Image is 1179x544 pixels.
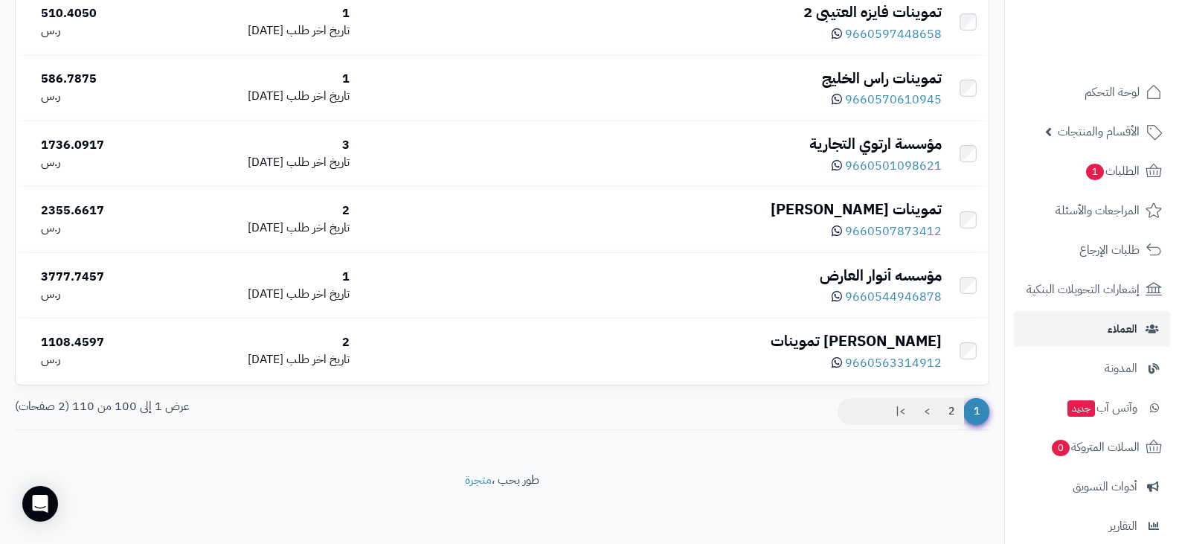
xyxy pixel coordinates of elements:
[1014,311,1170,347] a: العملاء
[832,288,942,306] a: 9660544946878
[939,398,964,425] a: 2
[176,22,350,39] div: [DATE]
[362,265,942,287] div: مؤسسه أنوار العارض
[1014,508,1170,544] a: التقارير
[1086,164,1104,180] span: 1
[1079,240,1140,260] span: طلبات الإرجاع
[1014,232,1170,268] a: طلبات الإرجاع
[286,87,350,105] span: تاريخ اخر طلب
[465,471,492,489] a: متجرة
[845,354,942,372] span: 9660563314912
[1014,469,1170,505] a: أدوات التسويق
[176,351,350,368] div: [DATE]
[176,5,350,22] div: 1
[176,269,350,286] div: 1
[845,288,942,306] span: 9660544946878
[41,269,164,286] div: 3777.7457
[845,223,942,240] span: 9660507873412
[176,286,350,303] div: [DATE]
[286,153,350,171] span: تاريخ اخر طلب
[41,22,164,39] div: ر.س
[41,286,164,303] div: ر.س
[1073,476,1137,497] span: أدوات التسويق
[176,220,350,237] div: [DATE]
[1014,193,1170,228] a: المراجعات والأسئلة
[1014,429,1170,465] a: السلات المتروكة0
[1014,153,1170,189] a: الطلبات1
[1014,351,1170,386] a: المدونة
[832,25,942,43] a: 9660597448658
[1014,272,1170,307] a: إشعارات التحويلات البنكية
[41,88,164,105] div: ر.س
[286,285,350,303] span: تاريخ اخر طلب
[41,154,164,171] div: ر.س
[963,398,989,425] span: 1
[1109,516,1137,537] span: التقارير
[832,223,942,240] a: 9660507873412
[41,334,164,351] div: 1108.4597
[362,68,942,89] div: تموينات راس الخليج
[1056,200,1140,221] span: المراجعات والأسئلة
[845,157,942,175] span: 9660501098621
[362,1,942,23] div: تموينات فايزه العتيبى 2
[1067,400,1095,417] span: جديد
[41,5,164,22] div: 510.4050
[362,199,942,220] div: تموينات [PERSON_NAME]
[832,91,942,109] a: 9660570610945
[41,71,164,88] div: 586.7875
[41,202,164,220] div: 2355.6617
[1066,397,1137,418] span: وآتس آب
[832,354,942,372] a: 9660563314912
[41,351,164,368] div: ر.س
[176,334,350,351] div: 2
[22,486,58,522] div: Open Intercom Messenger
[1027,279,1140,300] span: إشعارات التحويلات البنكية
[286,219,350,237] span: تاريخ اخر طلب
[1105,358,1137,379] span: المدونة
[1108,319,1137,339] span: العملاء
[176,71,350,88] div: 1
[914,398,939,425] a: >
[1014,390,1170,426] a: وآتس آبجديد
[1058,121,1140,142] span: الأقسام والمنتجات
[41,137,164,154] div: 1736.0917
[845,91,942,109] span: 9660570610945
[1052,440,1070,456] span: 0
[845,25,942,43] span: 9660597448658
[886,398,915,425] a: >|
[1014,74,1170,110] a: لوحة التحكم
[176,202,350,220] div: 2
[286,22,350,39] span: تاريخ اخر طلب
[1085,82,1140,103] span: لوحة التحكم
[832,157,942,175] a: 9660501098621
[41,220,164,237] div: ر.س
[176,154,350,171] div: [DATE]
[176,88,350,105] div: [DATE]
[362,330,942,352] div: [PERSON_NAME] تموينات
[362,133,942,155] div: مؤسسة ارتوي التجارية
[1050,437,1140,458] span: السلات المتروكة
[176,137,350,154] div: 3
[1085,161,1140,182] span: الطلبات
[286,351,350,368] span: تاريخ اخر طلب
[4,398,502,415] div: عرض 1 إلى 100 من 110 (2 صفحات)
[1078,35,1165,66] img: logo-2.png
